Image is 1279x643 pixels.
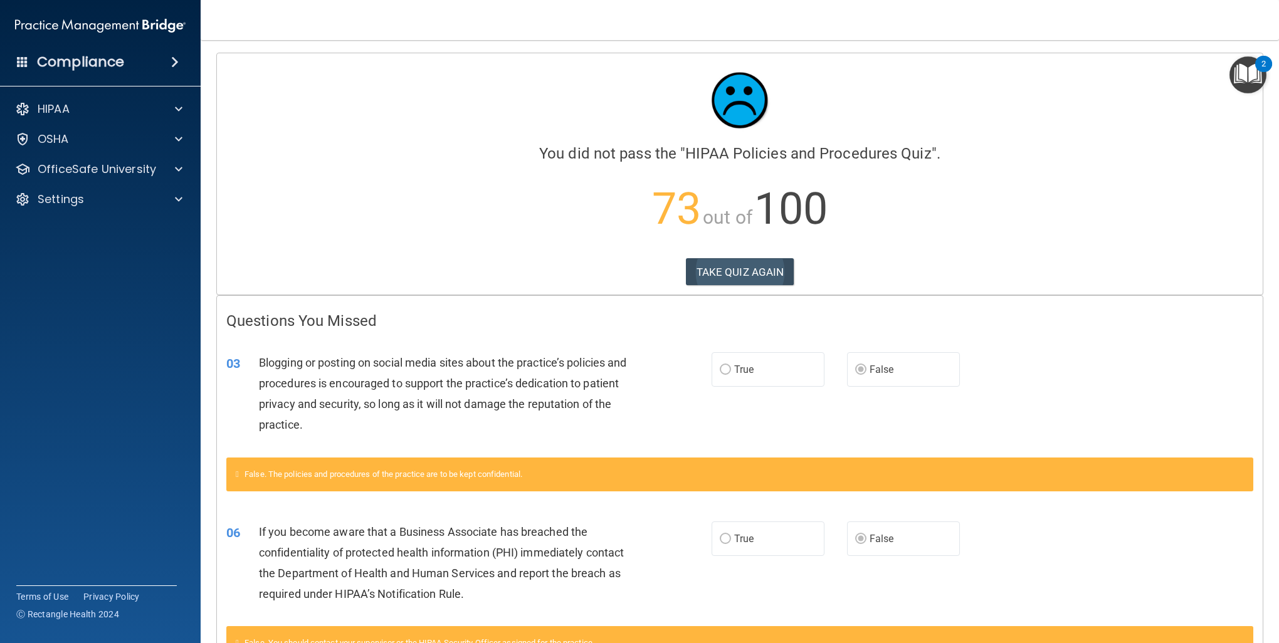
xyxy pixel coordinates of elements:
p: Settings [38,192,84,207]
span: True [734,533,754,545]
h4: Compliance [37,53,124,71]
span: out of [703,206,752,228]
span: 73 [652,183,701,234]
h4: You did not pass the " ". [226,145,1253,162]
button: Open Resource Center, 2 new notifications [1229,56,1266,93]
a: Terms of Use [16,590,68,603]
a: Settings [15,192,182,207]
input: False [855,535,866,544]
span: 06 [226,525,240,540]
a: OSHA [15,132,182,147]
a: HIPAA [15,102,182,117]
p: HIPAA [38,102,70,117]
span: False [870,533,894,545]
span: HIPAA Policies and Procedures Quiz [685,145,931,162]
span: False. The policies and procedures of the practice are to be kept confidential. [245,469,522,479]
p: OfficeSafe University [38,162,156,177]
a: OfficeSafe University [15,162,182,177]
span: 100 [754,183,828,234]
span: Ⓒ Rectangle Health 2024 [16,608,119,620]
span: Blogging or posting on social media sites about the practice’s policies and procedures is encoura... [259,356,627,432]
input: True [720,535,731,544]
div: 2 [1261,64,1266,80]
span: False [870,363,894,375]
h4: Questions You Missed [226,313,1253,329]
input: True [720,365,731,375]
button: TAKE QUIZ AGAIN [686,258,794,286]
img: sad_face.ecc698e2.jpg [702,63,777,138]
p: OSHA [38,132,69,147]
span: If you become aware that a Business Associate has breached the confidentiality of protected healt... [259,525,624,601]
a: Privacy Policy [83,590,140,603]
input: False [855,365,866,375]
span: True [734,363,754,375]
span: 03 [226,356,240,371]
img: PMB logo [15,13,186,38]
